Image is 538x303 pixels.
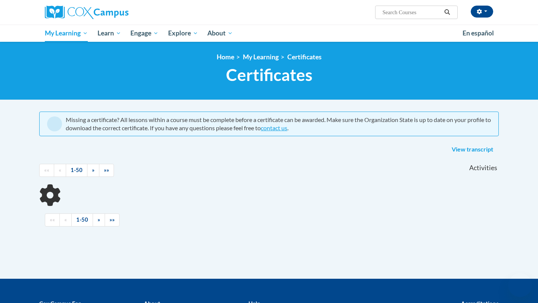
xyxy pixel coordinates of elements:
[226,65,312,85] span: Certificates
[66,116,491,132] div: Missing a certificate? All lessons within a course must be complete before a certificate can be a...
[34,25,504,42] div: Main menu
[40,25,93,42] a: My Learning
[99,164,114,177] a: End
[93,213,105,227] a: Next
[66,164,87,177] a: 1-50
[287,53,322,61] a: Certificates
[39,164,54,177] a: Begining
[71,213,93,227] a: 1-50
[126,25,163,42] a: Engage
[104,167,109,173] span: »»
[45,213,60,227] a: Begining
[508,273,532,297] iframe: Button to launch messaging window
[130,29,158,38] span: Engage
[471,6,493,18] button: Account Settings
[109,216,115,223] span: »»
[168,29,198,38] span: Explore
[92,167,95,173] span: »
[446,144,499,156] a: View transcript
[45,6,187,19] a: Cox Campus
[59,167,61,173] span: «
[203,25,238,42] a: About
[163,25,203,42] a: Explore
[98,216,100,223] span: »
[382,8,442,17] input: Search Courses
[207,29,233,38] span: About
[261,124,287,131] a: contact us
[105,213,120,227] a: End
[54,164,66,177] a: Previous
[469,164,497,172] span: Activities
[44,167,49,173] span: ««
[463,29,494,37] span: En español
[45,6,129,19] img: Cox Campus
[458,25,499,41] a: En español
[98,29,121,38] span: Learn
[217,53,234,61] a: Home
[87,164,99,177] a: Next
[64,216,67,223] span: «
[45,29,88,38] span: My Learning
[50,216,55,223] span: ««
[93,25,126,42] a: Learn
[442,8,453,17] button: Search
[243,53,279,61] a: My Learning
[59,213,72,227] a: Previous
